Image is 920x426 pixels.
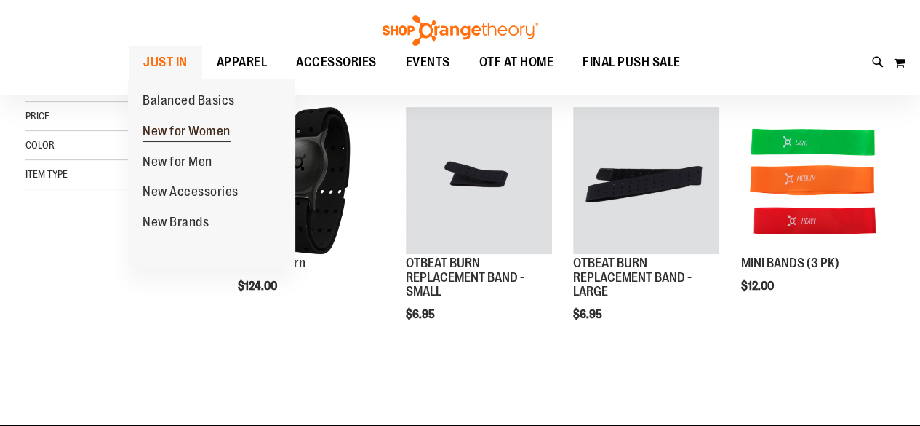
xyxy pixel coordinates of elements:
a: OTBeat Burn [238,256,305,270]
span: $6.95 [573,308,604,321]
div: product [566,100,727,358]
a: New Brands [128,208,223,238]
a: Balanced Basics [128,86,249,117]
span: OTF AT HOME [479,46,554,79]
img: OTBEAT BURN REPLACEMENT BAND - SMALL [406,107,552,253]
span: FINAL PUSH SALE [583,46,681,79]
a: OTBEAT BURN REPLACEMENT BAND - SMALL [406,256,524,299]
img: OTBEAT BURN REPLACEMENT BAND - LARGE [573,107,719,253]
a: OTBEAT BURN REPLACEMENT BAND - LARGE [573,256,692,299]
div: product [231,100,391,329]
span: New Brands [143,215,209,233]
a: New for Men [128,147,227,178]
a: OTBEAT BURN REPLACEMENT BAND - SMALL [406,107,552,256]
span: New Accessories [143,184,239,202]
a: Main view of OTBeat Burn 6.0-C [238,107,384,256]
span: $6.95 [406,308,437,321]
span: EVENTS [406,46,450,79]
a: New for Women [128,117,245,147]
span: Price [25,110,49,122]
img: MINI BANDS (3 PK) [741,107,887,253]
span: JUST IN [143,46,188,79]
span: APPAREL [217,46,268,79]
a: MINI BANDS (3 PK) [741,256,839,270]
span: New for Men [143,154,212,173]
a: ACCESSORIES [281,46,391,79]
span: $12.00 [741,280,776,293]
span: Item Type [25,168,68,180]
span: New for Women [143,124,231,142]
span: Color [25,139,55,151]
a: OTBEAT BURN REPLACEMENT BAND - LARGE [573,107,719,256]
div: product [734,100,895,329]
span: ACCESSORIES [296,46,377,79]
span: $124.00 [238,280,279,293]
img: Shop Orangetheory [380,15,540,46]
ul: JUST IN [128,79,295,267]
a: MINI BANDS (3 PK) [741,107,887,256]
div: product [399,100,559,358]
a: OTF AT HOME [465,46,569,79]
a: FINAL PUSH SALE [568,46,695,79]
span: Balanced Basics [143,93,235,111]
a: New Accessories [128,177,253,208]
a: APPAREL [202,46,282,79]
img: Main view of OTBeat Burn 6.0-C [238,107,384,253]
a: JUST IN [129,46,202,79]
a: EVENTS [391,46,465,79]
